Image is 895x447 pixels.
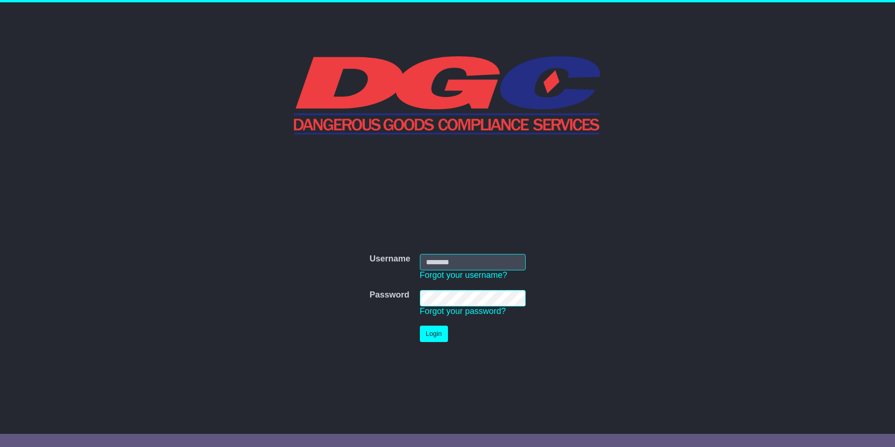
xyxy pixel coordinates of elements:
img: DGC QLD [294,55,602,134]
a: Forgot your username? [420,270,507,280]
label: Password [369,290,409,300]
a: Forgot your password? [420,306,506,316]
label: Username [369,254,410,264]
button: Login [420,326,448,342]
